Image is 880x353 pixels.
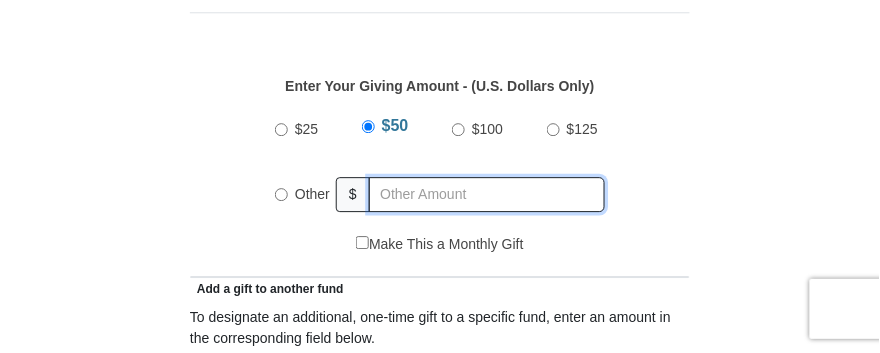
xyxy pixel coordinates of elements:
[285,78,594,94] strong: Enter Your Giving Amount - (U.S. Dollars Only)
[356,234,524,255] label: Make This a Monthly Gift
[567,121,598,137] span: $125
[356,236,369,249] input: Make This a Monthly Gift
[190,282,344,296] span: Add a gift to another fund
[336,177,370,212] span: $
[295,121,318,137] span: $25
[472,121,503,137] span: $100
[190,307,690,349] div: To designate an additional, one-time gift to a specific fund, enter an amount in the correspondin...
[382,117,409,134] span: $50
[369,177,605,212] input: Other Amount
[295,186,330,202] span: Other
